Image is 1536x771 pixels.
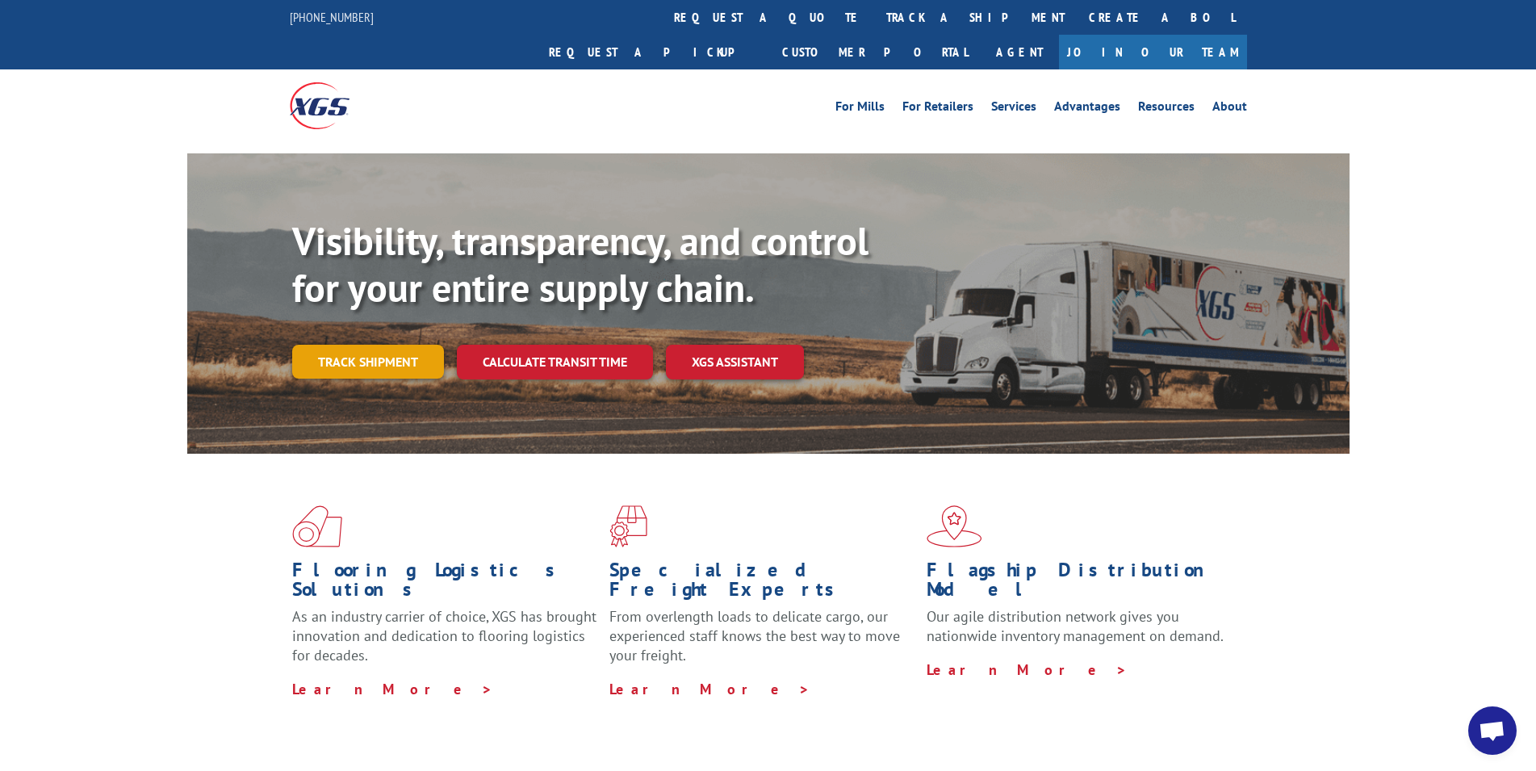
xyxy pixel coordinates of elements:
span: Our agile distribution network gives you nationwide inventory management on demand. [927,607,1224,645]
h1: Flooring Logistics Solutions [292,560,597,607]
a: For Retailers [902,100,973,118]
h1: Flagship Distribution Model [927,560,1232,607]
a: Request a pickup [537,35,770,69]
a: Calculate transit time [457,345,653,379]
a: [PHONE_NUMBER] [290,9,374,25]
div: Open chat [1468,706,1517,755]
img: xgs-icon-focused-on-flooring-red [609,505,647,547]
a: About [1212,100,1247,118]
b: Visibility, transparency, and control for your entire supply chain. [292,216,868,312]
a: Agent [980,35,1059,69]
a: Learn More > [609,680,810,698]
a: XGS ASSISTANT [666,345,804,379]
a: Advantages [1054,100,1120,118]
a: For Mills [835,100,885,118]
img: xgs-icon-flagship-distribution-model-red [927,505,982,547]
a: Learn More > [292,680,493,698]
h1: Specialized Freight Experts [609,560,914,607]
a: Track shipment [292,345,444,379]
a: Resources [1138,100,1195,118]
a: Customer Portal [770,35,980,69]
p: From overlength loads to delicate cargo, our experienced staff knows the best way to move your fr... [609,607,914,679]
a: Services [991,100,1036,118]
span: As an industry carrier of choice, XGS has brought innovation and dedication to flooring logistics... [292,607,596,664]
a: Join Our Team [1059,35,1247,69]
a: Learn More > [927,660,1128,679]
img: xgs-icon-total-supply-chain-intelligence-red [292,505,342,547]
